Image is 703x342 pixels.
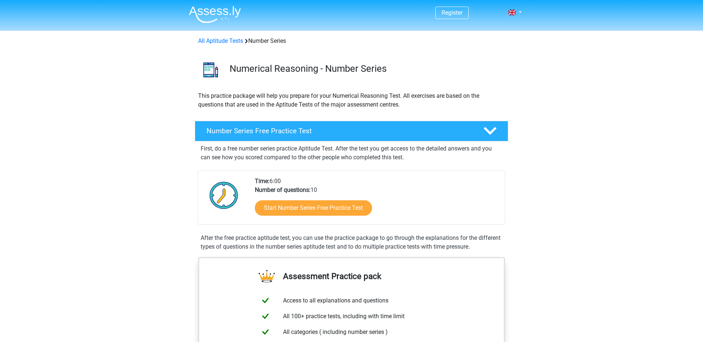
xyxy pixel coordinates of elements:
h3: Numerical Reasoning - Number Series [230,63,502,74]
p: First, do a free number series practice Aptitude Test. After the test you get access to the detai... [201,144,502,162]
b: Time: [255,178,269,185]
div: Number Series [195,37,508,45]
a: Number Series Free Practice Test [192,121,511,141]
img: number series [195,54,226,85]
a: Start Number Series Free Practice Test [255,200,372,216]
b: Number of questions: [255,186,310,193]
img: Assessly [189,6,241,23]
div: 6:00 10 [249,177,505,224]
img: Clock [205,177,242,213]
div: After the free practice aptitude test, you can use the practice package to go through the explana... [198,234,505,251]
a: Register [442,9,462,16]
p: This practice package will help you prepare for your Numerical Reasoning Test. All exercises are ... [198,92,505,109]
h4: Number Series Free Practice Test [207,127,472,135]
a: All Aptitude Tests [198,37,243,44]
